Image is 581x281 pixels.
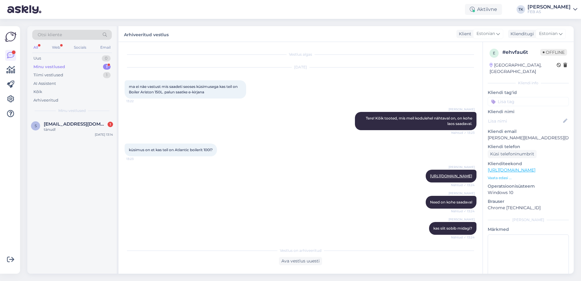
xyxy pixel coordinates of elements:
div: Ava vestlus uuesti [279,257,322,265]
span: Nähtud ✓ 13:24 [451,183,475,187]
div: 1 [108,122,113,127]
div: All [32,43,39,51]
div: FEB AS [528,9,571,14]
div: [DATE] [125,64,476,70]
span: Otsi kliente [38,32,62,38]
div: Email [99,43,112,51]
div: Klienditugi [508,31,534,37]
div: Tiimi vestlused [33,72,63,78]
div: Arhiveeritud [33,97,58,103]
input: Lisa tag [488,97,569,106]
span: Nähtud ✓ 13:24 [451,235,475,240]
p: Kliendi email [488,128,569,135]
p: Kliendi nimi [488,109,569,115]
input: Lisa nimi [488,118,562,124]
span: 13:23 [126,157,149,161]
span: siim@elamus.ee [44,121,107,127]
p: [PERSON_NAME][EMAIL_ADDRESS][DOMAIN_NAME] [488,135,569,141]
div: Web [51,43,61,51]
div: Vestlus algas [125,52,476,57]
span: Minu vestlused [58,108,86,113]
div: TK [517,5,525,14]
div: Kõik [33,89,42,95]
img: Askly Logo [5,31,16,43]
a: [URL][DOMAIN_NAME] [430,174,472,178]
p: Operatsioonisüsteem [488,183,569,189]
p: Kliendi tag'id [488,89,569,96]
span: Nähtud ✓ 13:23 [451,130,475,135]
p: Windows 10 [488,189,569,196]
div: Socials [73,43,88,51]
span: s [35,123,37,128]
div: [DATE] 13:14 [95,132,113,137]
div: Aktiivne [465,4,502,15]
div: Klient [456,31,471,37]
span: [PERSON_NAME] [449,217,475,222]
label: Arhiveeritud vestlus [124,30,169,38]
div: # ehvfau6t [502,49,540,56]
span: küsimus on et kas teil on Atlantic boilerit 100l? [129,147,213,152]
span: Offline [540,49,567,56]
p: Kliendi telefon [488,144,569,150]
span: e [493,51,495,55]
p: Vaata edasi ... [488,175,569,181]
div: Uus [33,55,41,61]
p: Märkmed [488,226,569,233]
a: [URL][DOMAIN_NAME] [488,167,535,173]
span: kas siit sobib midagi? [433,226,472,231]
div: 0 [102,55,111,61]
div: 1 [103,64,111,70]
span: Estonian [476,30,495,37]
div: tänud! [44,127,113,132]
p: Chrome [TECHNICAL_ID] [488,205,569,211]
a: [PERSON_NAME]FEB AS [528,5,577,14]
p: Brauser [488,198,569,205]
span: Need on kohe saadaval [430,200,472,204]
div: Minu vestlused [33,64,65,70]
div: Kliendi info [488,80,569,86]
div: Küsi telefoninumbrit [488,150,537,158]
div: [PERSON_NAME] [488,217,569,223]
div: 1 [103,72,111,78]
span: Estonian [539,30,558,37]
span: Tere! Kõik tooted, mis meil kodulehel nähtaval on, on kohe laos saadaval. [366,116,473,126]
span: [PERSON_NAME] [449,107,475,112]
span: 13:22 [126,99,149,103]
span: Nähtud ✓ 13:24 [451,209,475,213]
p: Klienditeekond [488,161,569,167]
span: [PERSON_NAME] [449,165,475,169]
div: AI Assistent [33,81,56,87]
div: [GEOGRAPHIC_DATA], [GEOGRAPHIC_DATA] [490,62,557,75]
div: [PERSON_NAME] [528,5,571,9]
span: Vestlus on arhiveeritud [280,248,321,253]
span: ma ei näe vastust mis saadeti seoses küsimusega kas teil on Boiler Ariston 150L. palun saatke e-k... [129,84,239,94]
span: [PERSON_NAME] [449,191,475,196]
